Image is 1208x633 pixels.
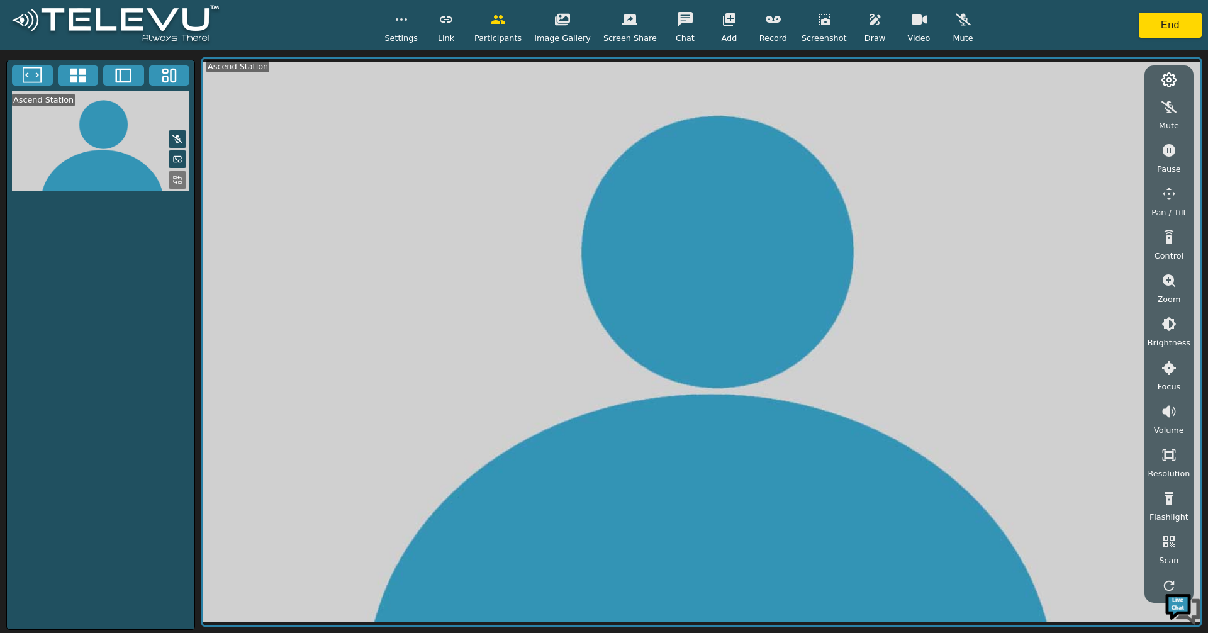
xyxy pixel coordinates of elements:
[534,32,591,44] span: Image Gallery
[206,6,237,36] div: Minimize live chat window
[1155,250,1183,262] span: Control
[603,32,657,44] span: Screen Share
[1159,120,1179,132] span: Mute
[1154,424,1184,436] span: Volume
[474,32,522,44] span: Participants
[384,32,418,44] span: Settings
[58,65,99,86] button: 4x4
[73,159,174,286] span: We're online!
[169,171,186,189] button: Replace Feed
[676,32,695,44] span: Chat
[1139,13,1202,38] button: End
[1157,293,1180,305] span: Zoom
[6,2,225,49] img: logoWhite.png
[759,32,787,44] span: Record
[149,65,190,86] button: Three Window Medium
[1158,381,1181,393] span: Focus
[1151,206,1186,218] span: Pan / Tilt
[802,32,847,44] span: Screenshot
[864,32,885,44] span: Draw
[438,32,454,44] span: Link
[1164,589,1202,627] img: Chat Widget
[21,59,53,90] img: d_736959983_company_1615157101543_736959983
[1148,468,1190,479] span: Resolution
[908,32,931,44] span: Video
[12,65,53,86] button: Fullscreen
[1157,163,1181,175] span: Pause
[1148,337,1190,349] span: Brightness
[169,130,186,148] button: Mute
[103,65,144,86] button: Two Window Medium
[12,94,75,106] div: Ascend Station
[65,66,211,82] div: Chat with us now
[722,32,737,44] span: Add
[1159,554,1178,566] span: Scan
[953,32,973,44] span: Mute
[169,150,186,168] button: Picture in Picture
[1149,511,1188,523] span: Flashlight
[6,344,240,388] textarea: Type your message and hit 'Enter'
[206,60,269,72] div: Ascend Station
